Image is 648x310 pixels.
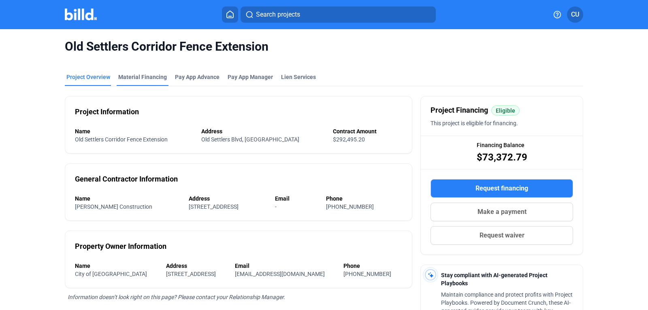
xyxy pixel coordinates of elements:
span: Project Financing [431,105,488,116]
mat-chip: Eligible [491,105,520,115]
div: Email [275,195,318,203]
span: Search projects [256,10,300,19]
span: Make a payment [477,207,526,217]
div: Project Information [75,106,139,118]
div: Email [235,262,336,270]
span: City of [GEOGRAPHIC_DATA] [75,271,147,277]
button: Search projects [241,6,436,23]
div: Address [166,262,227,270]
span: - [275,203,277,210]
span: $292,495.20 [333,136,365,143]
div: Lien Services [281,73,316,81]
span: [PHONE_NUMBER] [326,203,374,210]
div: Name [75,262,158,270]
span: Information doesn’t look right on this page? Please contact your Relationship Manager. [68,294,285,300]
button: CU [567,6,583,23]
div: Phone [343,262,402,270]
span: [STREET_ADDRESS] [166,271,216,277]
span: [PHONE_NUMBER] [343,271,391,277]
button: Make a payment [431,203,573,221]
span: Request financing [475,184,528,193]
div: Phone [326,195,402,203]
div: General Contractor Information [75,173,178,185]
span: [EMAIL_ADDRESS][DOMAIN_NAME] [235,271,325,277]
div: Name [75,195,181,203]
span: Stay compliant with AI-generated Project Playbooks [441,272,548,286]
button: Request waiver [431,226,573,245]
span: Financing Balance [477,141,524,149]
span: [PERSON_NAME] Construction [75,203,152,210]
div: Address [201,127,325,135]
div: Contract Amount [333,127,402,135]
span: Old Settlers Corridor Fence Extension [65,39,583,54]
div: Address [189,195,267,203]
div: Material Financing [118,73,167,81]
span: Request waiver [480,231,524,240]
span: $73,372.79 [477,151,527,164]
span: CU [571,10,579,19]
div: Project Overview [66,73,110,81]
span: Old Settlers Blvd, [GEOGRAPHIC_DATA] [201,136,299,143]
span: [STREET_ADDRESS] [189,203,239,210]
img: Billd Company Logo [65,9,97,20]
div: Pay App Advance [175,73,220,81]
span: This project is eligible for financing. [431,120,518,126]
div: Name [75,127,193,135]
div: Property Owner Information [75,241,166,252]
span: Pay App Manager [228,73,273,81]
span: Old Settlers Corridor Fence Extension [75,136,168,143]
button: Request financing [431,179,573,198]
